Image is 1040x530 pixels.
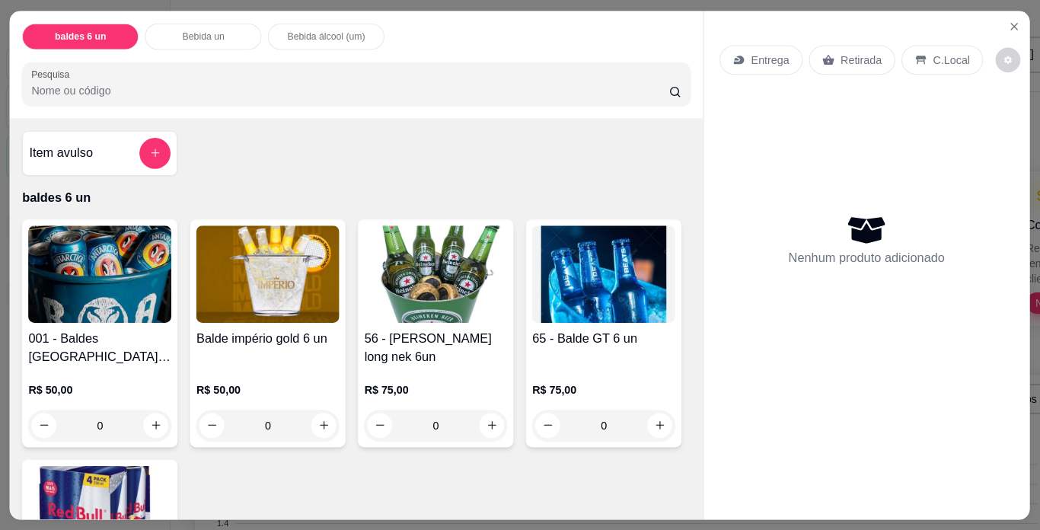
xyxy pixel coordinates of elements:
[933,52,970,67] p: C.Local
[140,137,171,168] button: add-separate-item
[288,30,365,42] p: Bebida álcool (um)
[29,382,172,397] p: R$ 50,00
[789,248,945,267] p: Nenhum produto adicionado
[996,47,1021,72] button: decrease-product-quantity
[751,52,790,67] p: Entrega
[200,413,225,438] button: decrease-product-quantity
[533,329,676,348] h4: 65 - Balde GT 6 un
[56,30,107,42] p: baldes 6 un
[365,382,508,397] p: R$ 75,00
[841,52,882,67] p: Retirada
[536,413,561,438] button: decrease-product-quantity
[196,382,340,397] p: R$ 50,00
[533,225,676,323] img: product-image
[29,225,172,323] img: product-image
[1002,14,1027,39] button: Close
[196,225,340,323] img: product-image
[23,188,691,207] p: baldes 6 un
[32,413,57,438] button: decrease-product-quantity
[365,329,508,366] h4: 56 - [PERSON_NAME] long nek 6un
[29,329,172,366] h4: 001 - Baldes [GEOGRAPHIC_DATA] 473 (6un)
[183,30,225,42] p: Bebida un
[480,413,505,438] button: increase-product-quantity
[30,144,94,163] h4: Item avulso
[32,67,75,80] label: Pesquisa
[312,413,337,438] button: increase-product-quantity
[648,413,673,438] button: increase-product-quantity
[533,382,676,397] p: R$ 75,00
[32,82,669,97] input: Pesquisa
[368,413,393,438] button: decrease-product-quantity
[365,225,508,323] img: product-image
[144,413,169,438] button: increase-product-quantity
[196,329,340,348] h4: Balde império gold 6 un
